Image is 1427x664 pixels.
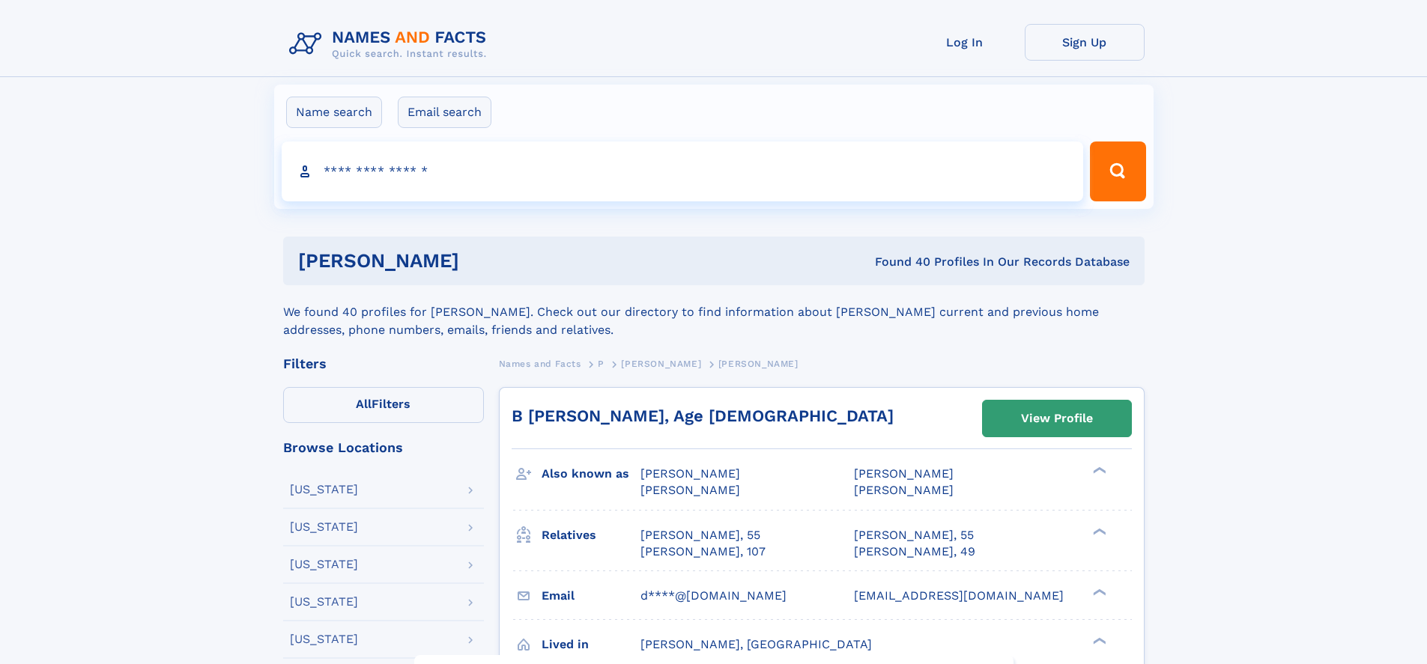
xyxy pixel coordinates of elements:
span: All [356,397,372,411]
div: Filters [283,357,484,371]
span: [PERSON_NAME], [GEOGRAPHIC_DATA] [640,637,872,651]
label: Filters [283,387,484,423]
div: [US_STATE] [290,484,358,496]
label: Name search [286,97,382,128]
span: [PERSON_NAME] [854,483,954,497]
div: [US_STATE] [290,558,358,570]
a: [PERSON_NAME] [621,354,701,373]
div: We found 40 profiles for [PERSON_NAME]. Check out our directory to find information about [PERSON... [283,285,1145,339]
div: ❯ [1089,466,1107,475]
a: [PERSON_NAME], 49 [854,543,975,560]
div: Found 40 Profiles In Our Records Database [667,254,1130,270]
a: [PERSON_NAME], 55 [854,527,974,543]
h3: Also known as [542,461,640,487]
div: ❯ [1089,636,1107,645]
span: P [598,359,605,369]
h3: Lived in [542,632,640,657]
h1: [PERSON_NAME] [298,252,667,270]
div: View Profile [1021,401,1093,436]
img: Logo Names and Facts [283,24,499,64]
h3: Relatives [542,523,640,548]
span: [PERSON_NAME] [621,359,701,369]
div: Browse Locations [283,441,484,454]
a: Names and Facts [499,354,581,373]
div: [US_STATE] [290,596,358,608]
a: B [PERSON_NAME], Age [DEMOGRAPHIC_DATA] [512,406,894,425]
span: [PERSON_NAME] [640,483,740,497]
div: [US_STATE] [290,633,358,645]
a: [PERSON_NAME], 55 [640,527,760,543]
input: search input [282,141,1084,201]
span: [EMAIL_ADDRESS][DOMAIN_NAME] [854,588,1064,603]
a: P [598,354,605,373]
a: Log In [905,24,1025,61]
a: View Profile [983,400,1131,436]
a: Sign Up [1025,24,1145,61]
label: Email search [398,97,491,128]
div: ❯ [1089,526,1107,536]
div: ❯ [1089,587,1107,597]
span: [PERSON_NAME] [854,466,954,481]
a: [PERSON_NAME], 107 [640,543,766,560]
div: [US_STATE] [290,521,358,533]
button: Search Button [1090,141,1145,201]
span: [PERSON_NAME] [718,359,799,369]
h3: Email [542,583,640,609]
span: [PERSON_NAME] [640,466,740,481]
